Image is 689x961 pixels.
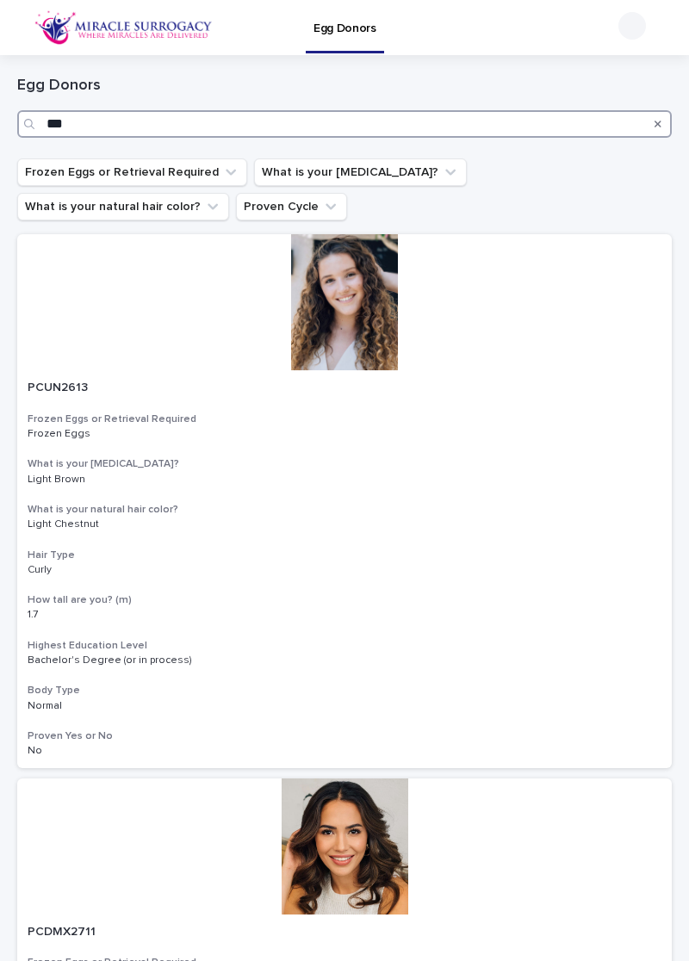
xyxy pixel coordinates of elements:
a: PCUN2613Frozen Eggs or Retrieval RequiredFrozen EggsWhat is your [MEDICAL_DATA]?Light BrownWhat i... [17,234,672,768]
p: Bachelor's Degree (or in process) [28,654,661,666]
button: Proven Cycle [236,193,347,220]
p: Frozen Eggs [28,428,661,440]
h3: Highest Education Level [28,639,661,653]
h3: Proven Yes or No [28,729,661,743]
p: 1.7 [28,609,661,621]
button: What is your natural hair color? [17,193,229,220]
p: Light Brown [28,474,661,486]
p: No [28,745,661,757]
p: Normal [28,700,661,712]
p: PCUN2613 [28,381,661,395]
p: PCDMX2711 [28,925,661,939]
h3: How tall are you? (m) [28,593,661,607]
h1: Egg Donors [17,76,672,96]
h3: Frozen Eggs or Retrieval Required [28,412,661,426]
img: OiFFDOGZQuirLhrlO1ag [34,10,213,45]
h3: What is your [MEDICAL_DATA]? [28,457,661,471]
p: Curly [28,564,661,576]
button: Frozen Eggs or Retrieval Required [17,158,247,186]
p: Light Chestnut [28,518,661,530]
input: Search [17,110,672,138]
button: What is your eye color? [254,158,467,186]
h3: What is your natural hair color? [28,503,661,517]
h3: Hair Type [28,549,661,562]
h3: Body Type [28,684,661,697]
